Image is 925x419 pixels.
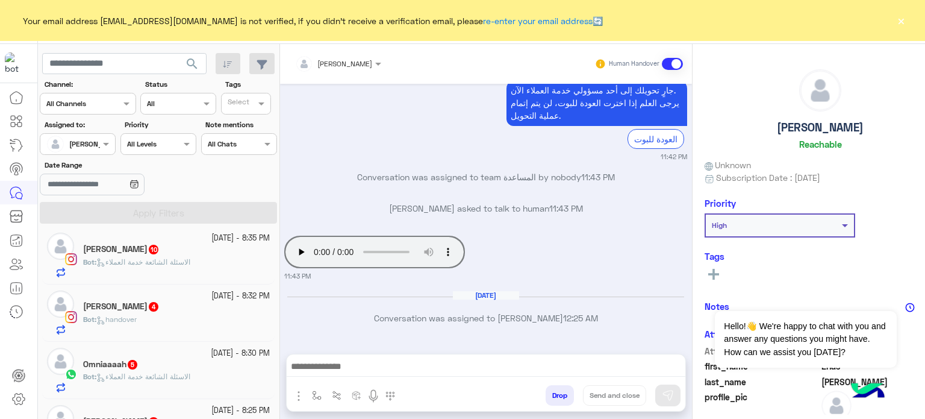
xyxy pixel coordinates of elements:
button: Drop [546,385,574,406]
button: select flow [307,385,326,405]
img: make a call [385,391,395,401]
p: 30/9/2025, 11:42 PM [506,80,687,126]
small: [DATE] - 8:25 PM [211,405,270,417]
h6: Attributes [705,329,747,339]
img: defaultAdmin.png [800,70,841,111]
span: profile_pic [705,391,820,418]
span: handover [96,315,137,324]
p: Conversation was assigned to team المساعدة by nobody [284,171,687,183]
h5: Ghada Omar Hassan [83,301,160,312]
h6: [DATE] [453,291,519,300]
button: × [895,14,907,27]
span: 11:43 PM [549,203,583,213]
img: hulul-logo.png [847,371,889,413]
img: 919860931428189 [5,52,26,74]
span: Unknown [705,159,752,171]
span: 10 [149,245,158,254]
span: Your email address [EMAIL_ADDRESS][DOMAIN_NAME] is not verified, if you didn't receive a verifica... [23,14,603,27]
b: : [83,257,96,266]
span: Hello!👋 We're happy to chat with you and answer any questions you might have. How can we assist y... [715,311,896,368]
img: Trigger scenario [332,391,341,400]
span: Bot [83,257,95,266]
span: Subscription Date : [DATE] [716,171,820,184]
button: search [178,53,207,79]
a: re-enter your email address [483,16,593,26]
span: الاسئلة الشائعة خدمة العملاء [96,257,190,266]
b: : [83,315,96,324]
img: defaultAdmin.png [47,291,74,318]
span: [PERSON_NAME] [317,59,372,68]
label: Channel: [45,79,135,90]
span: last_name [705,376,820,388]
small: [DATE] - 8:32 PM [211,291,270,302]
img: WhatsApp [65,368,77,380]
img: send message [662,389,674,402]
small: [DATE] - 8:35 PM [211,233,270,244]
b: High [712,221,727,230]
div: Select [226,96,249,110]
span: 11:43 PM [581,172,615,182]
label: Assigned to: [45,119,114,130]
label: Priority [125,119,195,130]
img: Instagram [65,253,77,265]
h5: Sarah [83,244,160,254]
audio: Your browser does not support the audio tag. [284,236,465,268]
img: Instagram [65,311,77,323]
small: Human Handover [609,59,659,69]
b: : [83,372,96,381]
h6: Reachable [799,139,842,150]
div: العودة للبوت [628,129,684,149]
h6: Priority [705,198,736,209]
img: defaultAdmin.png [47,348,74,375]
button: Send and close [583,385,646,406]
span: search [185,57,199,71]
p: Conversation was assigned to [PERSON_NAME] [284,312,687,324]
span: 4 [149,302,158,312]
span: 5 [128,360,137,370]
img: defaultAdmin.png [47,136,64,153]
span: Bot [83,372,95,381]
button: Apply Filters [40,202,277,224]
small: [DATE] - 8:30 PM [211,348,270,359]
h5: Omniaaaah [83,359,139,370]
h5: [PERSON_NAME] [777,121,864,134]
img: send attachment [291,389,306,403]
span: first_name [705,360,820,373]
button: create order [346,385,366,405]
img: notes [905,303,915,312]
label: Status [145,79,215,90]
img: select flow [312,391,322,400]
small: 11:43 PM [284,271,311,281]
label: Date Range [45,160,195,171]
span: 12:25 AM [563,313,598,323]
p: [PERSON_NAME] asked to talk to human [284,202,687,215]
img: create order [352,391,361,400]
label: Note mentions [205,119,275,130]
small: 11:42 PM [661,152,687,162]
img: defaultAdmin.png [47,233,74,260]
button: Trigger scenario [326,385,346,405]
label: Tags [225,79,275,90]
span: الاسئلة الشائعة خدمة العملاء [96,372,190,381]
span: Attribute Name [705,345,820,358]
span: Bot [83,315,95,324]
img: send voice note [366,389,381,403]
h6: Notes [705,301,729,312]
